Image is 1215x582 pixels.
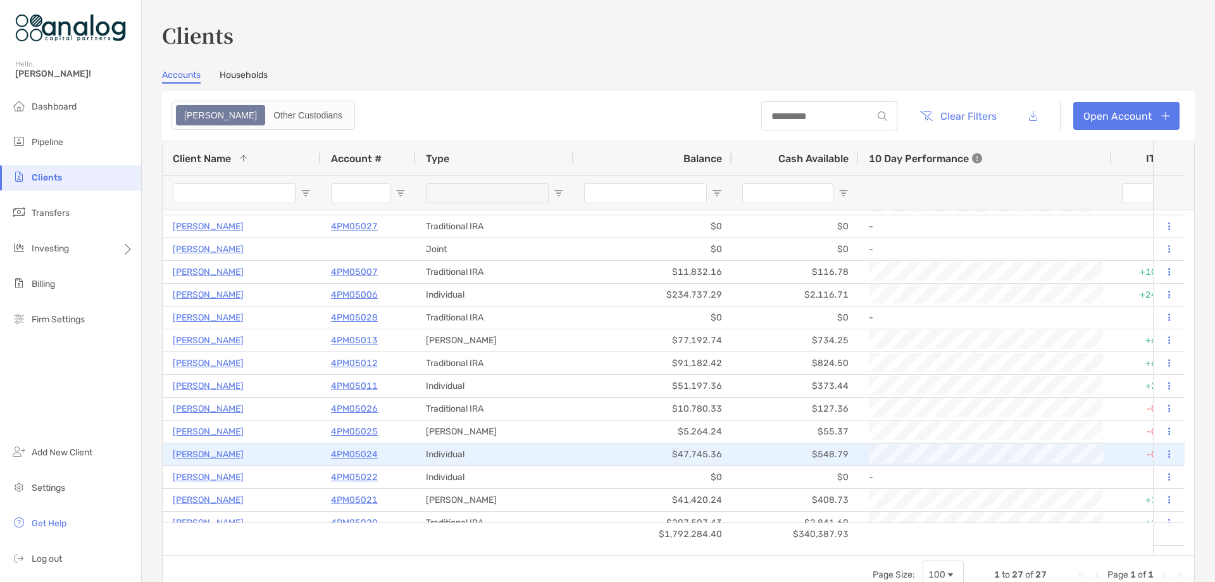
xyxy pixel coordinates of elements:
a: [PERSON_NAME] [173,332,244,348]
div: 0% [1112,307,1188,329]
div: $234,737.29 [574,284,732,306]
a: 4PM05013 [331,332,378,348]
div: Individual [416,284,574,306]
a: Accounts [162,70,201,84]
span: 27 [1035,569,1047,580]
span: Transfers [32,208,70,218]
p: 4PM05025 [331,424,378,440]
h3: Clients [162,20,1195,49]
div: $11,832.16 [574,261,732,283]
div: 0% [1112,238,1188,260]
a: [PERSON_NAME] [173,218,244,234]
div: $373.44 [732,375,859,397]
div: $0 [574,307,732,329]
span: Account # [331,153,382,165]
span: of [1025,569,1033,580]
button: Clear Filters [910,102,1006,130]
a: 4PM05007 [331,264,378,280]
div: $297,597.43 [574,512,732,534]
span: Billing [32,279,55,289]
div: Other Custodians [266,106,349,124]
a: Households [220,70,268,84]
p: 4PM05022 [331,469,378,485]
span: Clients [32,172,62,183]
div: $127.36 [732,398,859,420]
img: pipeline icon [11,134,27,149]
span: 1 [994,569,1000,580]
div: Traditional IRA [416,352,574,374]
div: 0% [1112,215,1188,237]
div: $0 [574,215,732,237]
img: transfers icon [11,205,27,220]
button: Open Filter Menu [838,188,849,198]
span: Firm Settings [32,314,85,325]
span: Log out [32,554,62,564]
div: $0 [732,238,859,260]
div: Individual [416,443,574,465]
a: 4PM05011 [331,378,378,394]
div: -0.03% [1112,443,1188,465]
div: Page Size: [873,569,915,580]
p: [PERSON_NAME] [173,515,244,531]
div: $5,264.24 [574,421,732,443]
button: Open Filter Menu [396,188,406,198]
div: 0% [1112,466,1188,488]
a: [PERSON_NAME] [173,264,244,280]
a: Open Account [1073,102,1180,130]
div: $116.78 [732,261,859,283]
span: Cash Available [778,153,849,165]
input: Balance Filter Input [584,183,707,203]
div: Previous Page [1092,570,1102,580]
div: $0 [732,307,859,329]
a: [PERSON_NAME] [173,241,244,257]
a: 4PM05028 [331,310,378,326]
div: Last Page [1174,570,1184,580]
div: - [869,467,1102,488]
div: - [869,239,1102,260]
span: 27 [1012,569,1023,580]
p: [PERSON_NAME] [173,401,244,417]
a: 4PM05012 [331,355,378,371]
span: Balance [683,153,722,165]
span: Pipeline [32,137,63,148]
div: $0 [732,466,859,488]
img: input icon [878,111,887,121]
input: Account # Filter Input [331,183,390,203]
a: [PERSON_NAME] [173,310,244,326]
div: - [869,307,1102,328]
img: billing icon [11,275,27,291]
img: get-help icon [11,515,27,530]
div: $1,792,284.40 [574,523,732,545]
div: $47,745.36 [574,443,732,465]
div: First Page [1077,570,1087,580]
span: Get Help [32,518,66,529]
div: +10.41% [1112,261,1188,283]
div: +1.70% [1112,489,1188,511]
div: Traditional IRA [416,512,574,534]
div: +2.39% [1112,375,1188,397]
a: [PERSON_NAME] [173,424,244,440]
div: $340,387.93 [732,523,859,545]
div: 10 Day Performance [869,141,982,175]
span: 1 [1148,569,1154,580]
div: Next Page [1159,570,1169,580]
div: Individual [416,375,574,397]
span: Client Name [173,153,231,165]
div: $77,192.74 [574,329,732,351]
p: 4PM05024 [331,446,378,462]
a: [PERSON_NAME] [173,287,244,303]
a: 4PM05026 [331,401,378,417]
a: 4PM05006 [331,287,378,303]
img: add_new_client icon [11,444,27,459]
div: $0 [574,238,732,260]
img: settings icon [11,479,27,495]
div: segmented control [171,101,355,130]
span: of [1138,569,1146,580]
div: [PERSON_NAME] [416,421,574,443]
div: $2,841.69 [732,512,859,534]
